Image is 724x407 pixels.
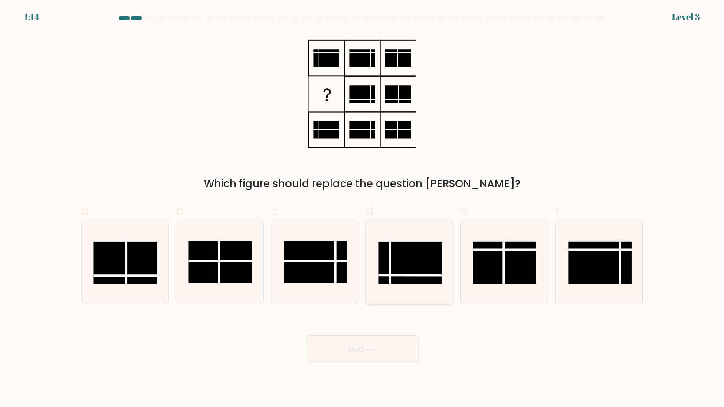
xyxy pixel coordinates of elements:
[460,202,470,219] span: e.
[271,202,280,219] span: c.
[176,202,186,219] span: b.
[555,202,561,219] span: f.
[86,176,638,192] div: Which figure should replace the question [PERSON_NAME]?
[365,202,376,219] span: d.
[24,10,39,23] div: 1:14
[81,202,92,219] span: a.
[672,10,700,23] div: Level 3
[306,335,419,363] button: Next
